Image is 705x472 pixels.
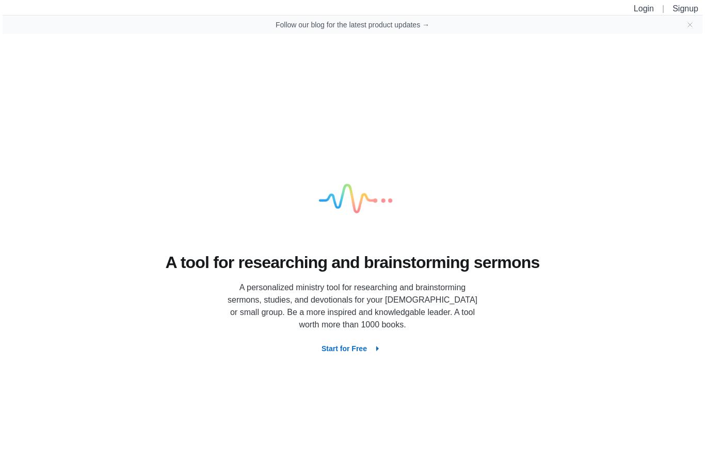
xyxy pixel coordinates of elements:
h1: A tool for researching and brainstorming sermons [166,251,540,274]
a: Follow our blog for the latest product updates → [276,20,429,30]
a: Start for Free [313,344,392,353]
a: Signup [672,4,698,13]
button: Start for Free [313,339,392,358]
li: | [658,3,668,15]
button: Close banner [686,21,694,29]
a: Login [634,4,654,13]
img: logo [301,148,404,251]
p: A personalized ministry tool for researching and brainstorming sermons, studies, and devotionals ... [223,281,482,331]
